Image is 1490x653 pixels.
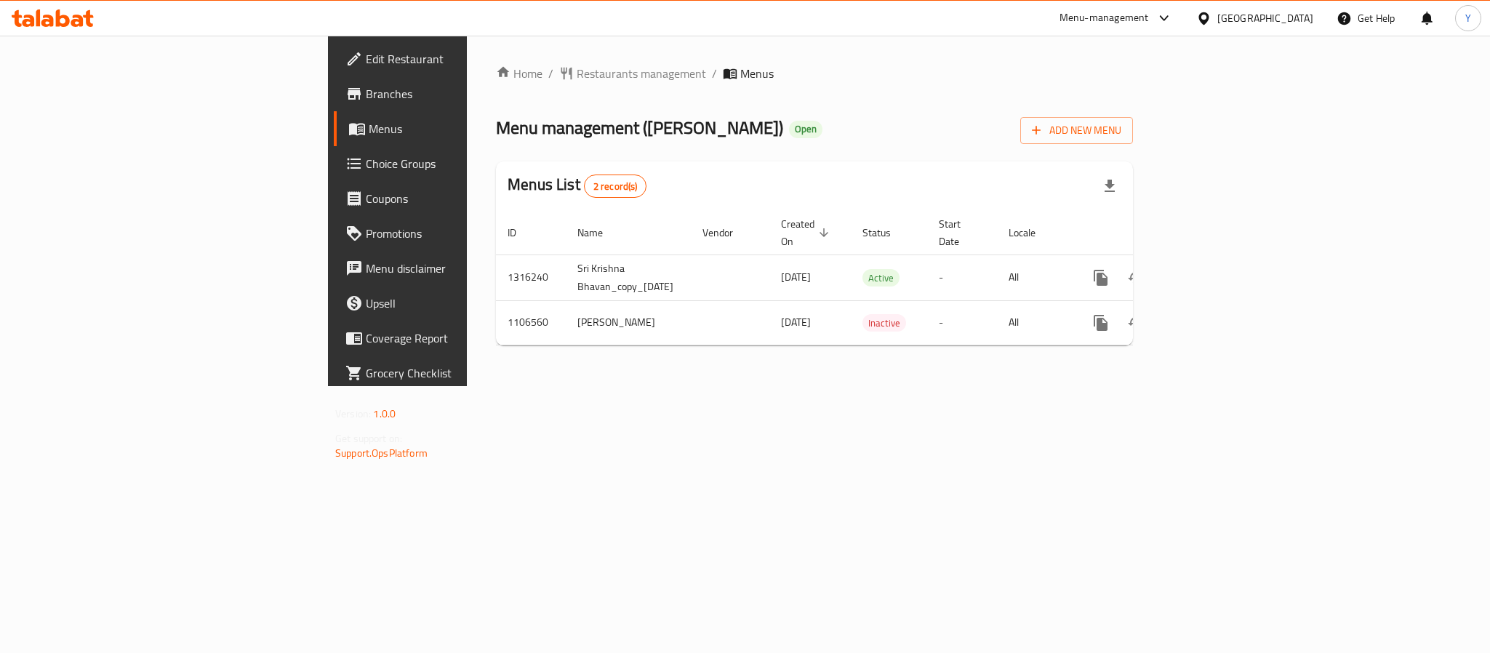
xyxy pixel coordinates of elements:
div: Active [862,269,900,287]
span: 2 record(s) [585,180,646,193]
span: Coverage Report [366,329,565,347]
a: Coupons [334,181,577,216]
span: Vendor [702,224,752,241]
span: [DATE] [781,268,811,287]
a: Choice Groups [334,146,577,181]
span: Branches [366,85,565,103]
div: Open [789,121,822,138]
span: Menu disclaimer [366,260,565,277]
td: All [997,300,1072,345]
li: / [712,65,717,82]
td: [PERSON_NAME] [566,300,691,345]
span: Promotions [366,225,565,242]
nav: breadcrumb [496,65,1133,82]
span: Menus [369,120,565,137]
div: Export file [1092,169,1127,204]
span: Menus [740,65,774,82]
span: Restaurants management [577,65,706,82]
span: Created On [781,215,833,250]
td: All [997,255,1072,300]
span: Get support on: [335,429,402,448]
span: Add New Menu [1032,121,1121,140]
button: Change Status [1118,305,1153,340]
a: Menus [334,111,577,146]
span: Upsell [366,295,565,312]
a: Grocery Checklist [334,356,577,390]
span: Status [862,224,910,241]
span: [DATE] [781,313,811,332]
a: Coverage Report [334,321,577,356]
span: Choice Groups [366,155,565,172]
a: Edit Restaurant [334,41,577,76]
span: Active [862,270,900,287]
td: - [927,300,997,345]
button: more [1084,260,1118,295]
table: enhanced table [496,211,1235,345]
a: Promotions [334,216,577,251]
h2: Menus List [508,174,646,198]
span: Open [789,123,822,135]
div: [GEOGRAPHIC_DATA] [1217,10,1313,26]
a: Restaurants management [559,65,706,82]
th: Actions [1072,211,1235,255]
span: Name [577,224,622,241]
button: Add New Menu [1020,117,1133,144]
span: Grocery Checklist [366,364,565,382]
div: Inactive [862,314,906,332]
button: Change Status [1118,260,1153,295]
a: Upsell [334,286,577,321]
span: Version: [335,404,371,423]
button: more [1084,305,1118,340]
span: Y [1465,10,1471,26]
a: Support.OpsPlatform [335,444,428,462]
span: Start Date [939,215,980,250]
span: Inactive [862,315,906,332]
a: Branches [334,76,577,111]
td: Sri Krishna Bhavan_copy_[DATE] [566,255,691,300]
span: 1.0.0 [373,404,396,423]
span: Menu management ( [PERSON_NAME] ) [496,111,783,144]
td: - [927,255,997,300]
span: ID [508,224,535,241]
span: Edit Restaurant [366,50,565,68]
span: Coupons [366,190,565,207]
div: Menu-management [1060,9,1149,27]
div: Total records count [584,175,647,198]
a: Menu disclaimer [334,251,577,286]
span: Locale [1009,224,1054,241]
